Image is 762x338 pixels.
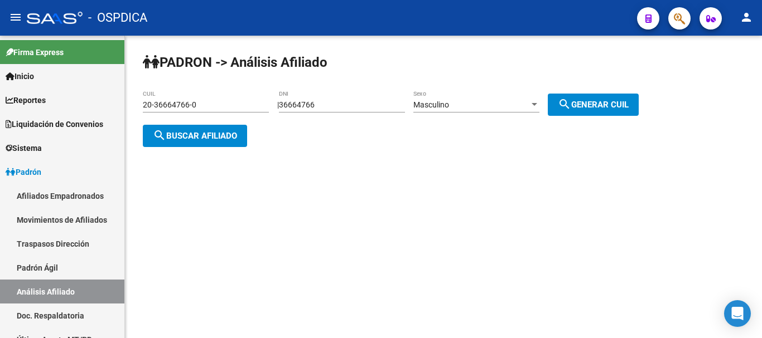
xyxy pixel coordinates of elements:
span: Padrón [6,166,41,178]
span: Liquidación de Convenios [6,118,103,130]
button: Buscar afiliado [143,125,247,147]
mat-icon: search [153,129,166,142]
span: Generar CUIL [558,100,629,110]
span: Inicio [6,70,34,82]
mat-icon: person [740,11,753,24]
span: - OSPDICA [88,6,147,30]
div: | [277,100,647,109]
span: Buscar afiliado [153,131,237,141]
mat-icon: search [558,97,571,111]
span: Firma Express [6,46,64,58]
mat-icon: menu [9,11,22,24]
span: Masculino [413,100,449,109]
span: Reportes [6,94,46,106]
strong: PADRON -> Análisis Afiliado [143,55,327,70]
span: Sistema [6,142,42,154]
button: Generar CUIL [548,94,639,116]
div: Open Intercom Messenger [724,300,751,327]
